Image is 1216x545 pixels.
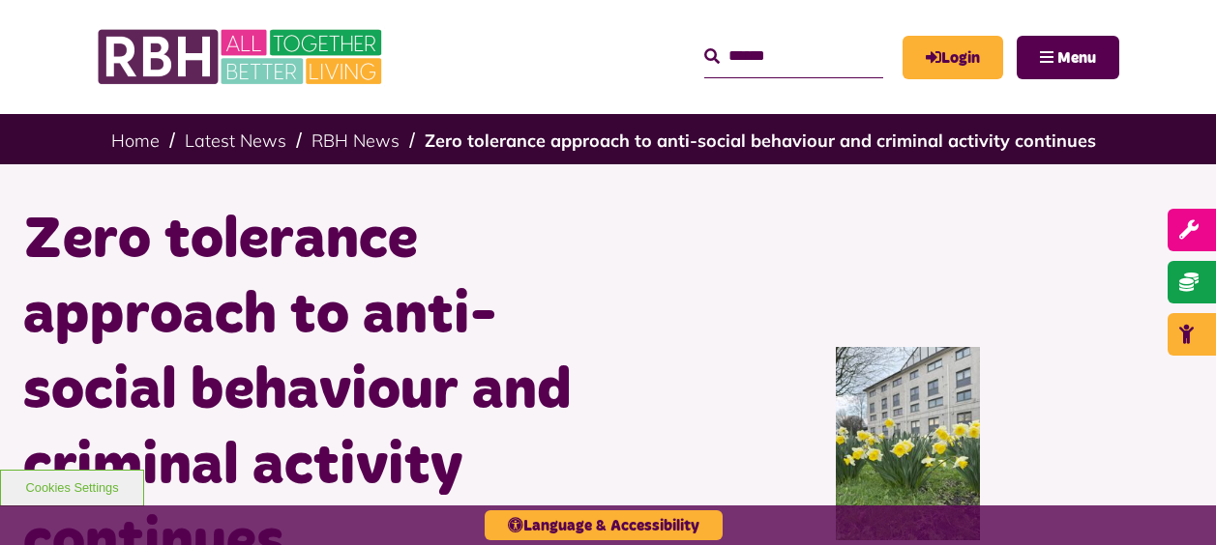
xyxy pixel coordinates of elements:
[111,129,160,152] a: Home
[485,510,723,540] button: Language & Accessibility
[1057,50,1096,66] span: Menu
[1017,36,1119,79] button: Navigation
[311,129,400,152] a: RBH News
[185,129,286,152] a: Latest News
[836,347,981,540] img: Freehold (1)
[903,36,1003,79] a: MyRBH
[425,129,1096,152] a: Zero tolerance approach to anti-social behaviour and criminal activity continues
[97,19,387,95] img: RBH
[1129,458,1216,545] iframe: Netcall Web Assistant for live chat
